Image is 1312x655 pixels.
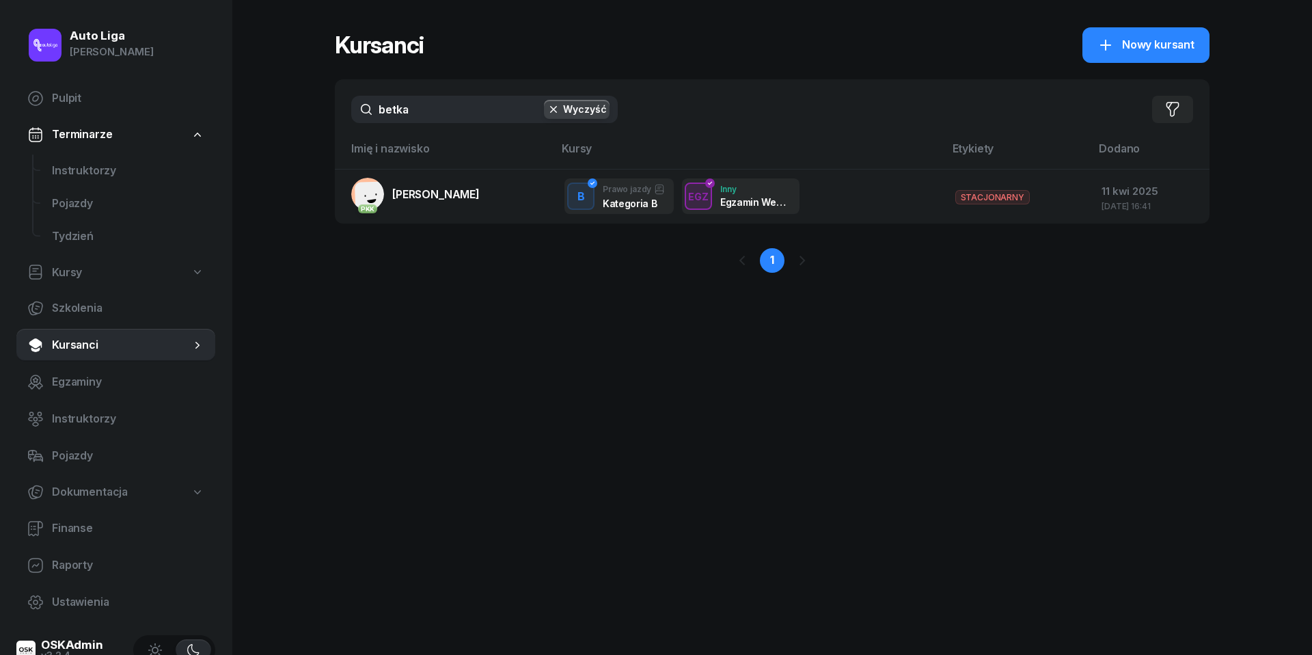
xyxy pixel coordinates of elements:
a: Pojazdy [41,187,215,220]
a: Egzaminy [16,366,215,399]
div: Auto Liga [70,30,154,42]
button: B [567,183,594,210]
div: PKK [358,204,378,213]
a: Instruktorzy [16,403,215,436]
input: Szukaj [351,96,618,123]
div: Egzamin Wewnętrzny [720,196,791,208]
span: Ustawienia [52,593,204,611]
span: Egzaminy [52,373,204,391]
span: Nowy kursant [1122,36,1194,54]
span: Pojazdy [52,447,204,465]
span: Raporty [52,557,204,574]
div: OSKAdmin [41,639,103,651]
a: Finanse [16,512,215,545]
a: Terminarze [16,119,215,150]
a: Tydzień [41,220,215,253]
th: Etykiety [944,139,1091,169]
div: Prawo jazdy [603,184,665,195]
a: Ustawienia [16,586,215,619]
button: Wyczyść [544,100,610,119]
span: [PERSON_NAME] [392,187,480,201]
span: Szkolenia [52,299,204,317]
a: PKK[PERSON_NAME] [351,178,480,211]
div: Kategoria B [603,198,665,209]
th: Imię i nazwisko [335,139,553,169]
a: Szkolenia [16,292,215,325]
a: Pulpit [16,82,215,115]
button: EGZ [685,183,712,210]
div: [PERSON_NAME] [70,43,154,61]
div: 11 kwi 2025 [1102,183,1199,200]
th: Kursy [553,139,944,169]
span: Finanse [52,520,204,537]
div: Inny [720,185,791,193]
a: Pojazdy [16,440,215,472]
a: Kursy [16,257,215,289]
a: Raporty [16,549,215,582]
span: Instruktorzy [52,410,204,428]
span: STACJONARNY [955,190,1030,204]
a: Dokumentacja [16,477,215,508]
h1: Kursanci [335,33,424,57]
div: [DATE] 16:41 [1102,202,1199,211]
th: Dodano [1091,139,1209,169]
div: EGZ [683,188,714,205]
span: Terminarze [52,126,112,144]
span: Instruktorzy [52,162,204,180]
a: Instruktorzy [41,155,215,187]
a: Nowy kursant [1082,27,1209,63]
a: Kursanci [16,329,215,362]
a: 1 [760,248,784,273]
span: Kursy [52,264,82,282]
span: Tydzień [52,228,204,245]
span: Pojazdy [52,195,204,213]
div: B [572,185,590,209]
span: Kursanci [52,336,191,354]
span: Pulpit [52,90,204,107]
span: Dokumentacja [52,483,128,501]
